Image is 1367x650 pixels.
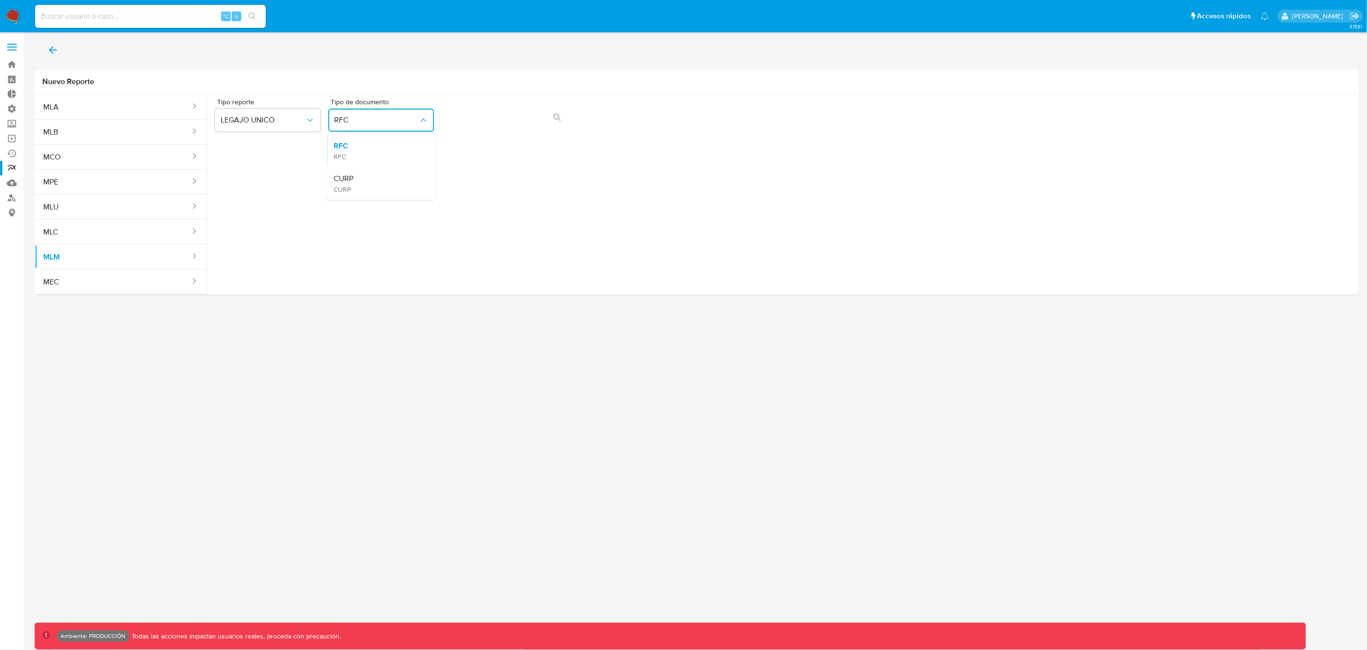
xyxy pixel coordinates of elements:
[242,10,262,23] button: search-icon
[235,12,238,21] span: s
[1197,11,1251,21] span: Accesos rápidos
[1292,12,1346,21] p: yamil.zavala@mercadolibre.com
[61,634,125,638] p: Ambiente: PRODUCCIÓN
[129,632,341,641] p: Todas las acciones impactan usuarios reales, proceda con precaución.
[1350,11,1360,21] a: Salir
[222,12,229,21] span: ⌥
[1261,12,1269,20] a: Notificaciones
[35,10,266,23] input: Buscar usuario o caso...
